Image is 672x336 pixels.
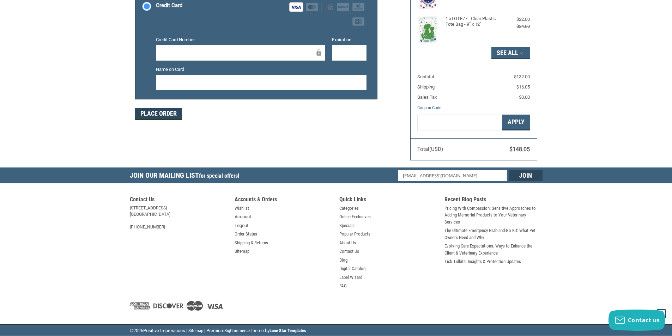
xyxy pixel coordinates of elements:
[339,257,347,264] a: Blog
[130,205,228,230] address: [STREET_ADDRESS] [GEOGRAPHIC_DATA] [PHONE_NUMBER]
[444,227,543,241] a: The Ultimate Emergency Grab-and-Go Kit: What Pet Owners Need and Why
[446,16,500,28] h4: 1 x TOTE77 - Clear Plastic Tote Bag - 9" x 12"
[130,328,185,333] span: © Positive Impressions
[235,231,257,238] a: Order Status
[444,196,543,205] h5: Recent Blog Posts
[332,36,367,43] label: Expiration
[270,328,306,333] a: Lone Star Templates
[130,196,228,205] h5: Contact Us
[417,115,502,130] input: Gift Certificate or Coupon Code
[519,94,530,100] span: $0.00
[502,115,530,130] button: Apply
[339,282,347,289] a: FAQ
[339,222,355,229] a: Specials
[398,170,507,181] input: Email
[130,167,243,185] h5: Join Our Mailing List
[609,310,665,331] button: Contact us
[417,74,434,79] span: Subtotal
[339,213,371,220] a: Online Exclusives
[235,239,268,246] a: Shipping & Returns
[235,196,333,205] h5: Accounts & Orders
[339,239,356,246] a: About Us
[224,328,250,333] a: BigCommerce
[514,74,530,79] span: $132.00
[199,172,239,179] span: for special offers!
[444,205,543,226] a: Pricing With Compassion: Sensitive Approaches to Adding Memorial Products to Your Veterinary Serv...
[491,47,530,59] button: See All
[516,84,530,90] span: $16.05
[628,316,660,324] span: Contact us
[156,66,367,73] label: Name on Card
[186,328,203,333] a: | Sitemap
[417,146,443,152] span: Total (USD)
[135,108,182,120] button: Place Order
[235,205,249,212] a: Wishlist
[444,258,521,265] a: Tick Tidbits: Insights & Protection Updates
[502,16,530,23] div: $22.00
[502,23,530,30] div: $24.00
[339,196,437,205] h5: Quick Links
[156,36,325,43] label: Credit Card Number
[339,274,362,281] a: Label Wizard
[235,248,249,255] a: Sitemap
[417,84,435,90] span: Shipping
[204,327,306,336] li: | Premium Theme by
[444,243,543,256] a: Evolving Care Expectations: Ways to Enhance the Client & Veterinary Experience
[339,248,359,255] a: Contact Us
[339,265,365,272] a: Digital Catalog
[417,105,441,110] a: Coupon Code
[339,231,370,238] a: Popular Products
[509,170,543,181] input: Join
[235,222,248,229] a: Logout
[133,328,143,333] span: 2025
[339,205,359,212] a: Categories
[417,94,437,100] span: Sales Tax
[509,146,530,153] span: $148.05
[235,213,251,220] a: Account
